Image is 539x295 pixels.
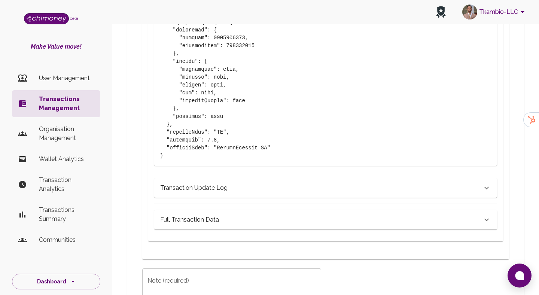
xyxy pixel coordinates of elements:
[39,74,94,83] p: User Management
[39,206,94,223] p: Transactions Summary
[154,178,497,198] div: Transaction Update Log
[39,95,94,113] p: Transactions Management
[160,215,219,225] h6: Full Transaction Data
[39,235,94,244] p: Communities
[12,274,100,290] button: Dashboard
[70,16,78,21] span: beta
[24,13,69,24] img: Logo
[39,155,94,164] p: Wallet Analytics
[462,4,477,19] img: avatar
[39,125,94,143] p: Organisation Management
[154,210,497,229] div: Full Transaction Data
[39,176,94,194] p: Transaction Analytics
[459,2,530,22] button: account of current user
[160,183,228,193] h6: Transaction Update Log
[508,264,532,288] button: Open chat window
